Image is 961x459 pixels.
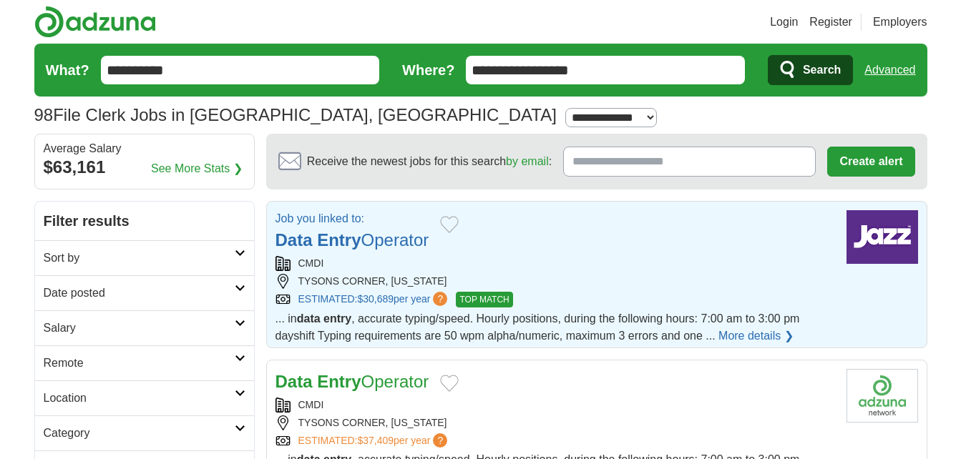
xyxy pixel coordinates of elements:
[323,312,351,325] strong: entry
[357,293,394,305] span: $30,689
[35,345,254,380] a: Remote
[864,56,915,84] a: Advanced
[35,202,254,240] h2: Filter results
[35,380,254,415] a: Location
[275,398,835,413] div: CMDI
[44,143,245,154] div: Average Salary
[456,292,512,307] span: TOP MATCH
[357,435,394,446] span: $37,409
[44,355,235,372] h2: Remote
[275,210,429,227] p: Job you linked to:
[847,210,918,264] img: Company logo
[297,312,321,325] strong: data
[35,415,254,450] a: Category
[298,292,451,307] a: ESTIMATED:$30,689per year?
[317,372,361,391] strong: Entry
[46,59,89,81] label: What?
[44,250,235,267] h2: Sort by
[506,155,549,167] a: by email
[275,372,313,391] strong: Data
[440,216,459,233] button: Add to favorite jobs
[275,274,835,289] div: TYSONS CORNER, [US_STATE]
[275,256,835,271] div: CMDI
[433,292,447,306] span: ?
[35,275,254,310] a: Date posted
[275,312,800,342] span: ... in , accurate typing/speed. Hourly positions, during the following hours: 7:00 am to 3:00 pm ...
[440,375,459,392] button: Add to favorite jobs
[44,425,235,442] h2: Category
[827,147,914,177] button: Create alert
[44,390,235,407] h2: Location
[275,230,429,250] a: Data EntryOperator
[44,320,235,337] h2: Salary
[809,14,852,31] a: Register
[873,14,927,31] a: Employers
[847,369,918,423] img: Company logo
[34,102,54,128] span: 98
[770,14,798,31] a: Login
[44,154,245,180] div: $63,161
[718,327,794,345] a: More details ❯
[34,105,557,124] h1: File Clerk Jobs in [GEOGRAPHIC_DATA], [GEOGRAPHIC_DATA]
[317,230,361,250] strong: Entry
[35,310,254,345] a: Salary
[275,230,313,250] strong: Data
[768,55,853,85] button: Search
[44,285,235,302] h2: Date posted
[275,372,429,391] a: Data EntryOperator
[34,6,156,38] img: Adzuna logo
[275,415,835,430] div: TYSONS CORNER, [US_STATE]
[298,433,451,448] a: ESTIMATED:$37,409per year?
[151,160,243,177] a: See More Stats ❯
[803,56,841,84] span: Search
[402,59,454,81] label: Where?
[35,240,254,275] a: Sort by
[433,433,447,448] span: ?
[307,153,552,170] span: Receive the newest jobs for this search :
